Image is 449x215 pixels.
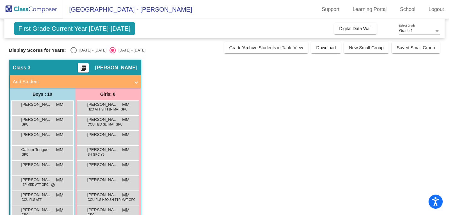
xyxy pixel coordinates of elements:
span: Grade/Archive Students in Table View [229,45,303,50]
span: [PERSON_NAME] [21,207,53,213]
span: Callum Tongue [21,147,53,153]
span: [PERSON_NAME] [21,192,53,198]
span: MM [56,192,63,198]
button: Digital Data Wall [334,23,377,34]
span: MM [122,116,129,123]
span: New Small Group [349,45,384,50]
span: SH GPC Y5 [88,152,104,157]
button: Grade/Archive Students in Table View [224,42,308,53]
span: MM [56,207,63,213]
span: COU FLS ATT [22,197,42,202]
span: [PERSON_NAME] [21,177,53,183]
span: IEP MED ATT GPC [22,182,49,187]
button: New Small Group [344,42,389,53]
span: MM [122,101,129,108]
span: MM [122,207,129,213]
span: COU FLS H2O SH T1R MAT GPC [88,197,136,202]
span: First Grade Current Year [DATE]-[DATE] [14,22,135,35]
span: do_not_disturb_alt [51,183,55,188]
span: [PERSON_NAME] [95,65,137,71]
span: MM [56,116,63,123]
a: Support [317,4,345,14]
span: [PERSON_NAME] [87,162,119,168]
span: [PERSON_NAME] [21,101,53,108]
span: MM [122,162,129,168]
span: Class 3 [13,65,31,71]
span: [PERSON_NAME] [87,101,119,108]
span: [PERSON_NAME] [21,132,53,138]
span: [PERSON_NAME] [87,116,119,123]
span: MM [122,147,129,153]
span: [PERSON_NAME] [87,132,119,138]
div: [DATE] - [DATE] [116,47,145,53]
span: MM [56,132,63,138]
mat-icon: picture_as_pdf [80,65,87,74]
mat-panel-title: Add Student [13,78,130,85]
span: Grade 1 [399,29,413,33]
div: Girls: 8 [75,88,141,100]
mat-expansion-panel-header: Add Student [10,75,141,88]
button: Saved Small Group [392,42,440,53]
span: [PERSON_NAME] [87,177,119,183]
span: GPC [22,152,29,157]
span: [GEOGRAPHIC_DATA] - [PERSON_NAME] [63,4,192,14]
span: [PERSON_NAME] [87,207,119,213]
span: Display Scores for Years: [9,47,66,53]
span: [PERSON_NAME] [87,192,119,198]
span: [PERSON_NAME] [21,162,53,168]
div: Boys : 10 [10,88,75,100]
span: [PERSON_NAME] [21,116,53,123]
span: MM [56,162,63,168]
button: Print Students Details [78,63,89,73]
div: [DATE] - [DATE] [77,47,106,53]
span: MM [56,177,63,183]
span: [PERSON_NAME] [87,147,119,153]
mat-radio-group: Select an option [70,47,145,53]
span: MM [122,132,129,138]
span: MM [56,147,63,153]
span: MM [122,192,129,198]
span: Saved Small Group [397,45,435,50]
span: H2O ATT SH T1R MAT GPC [88,107,127,112]
a: Logout [424,4,449,14]
button: Download [311,42,341,53]
span: GPC [22,122,29,127]
a: Learning Portal [348,4,392,14]
span: COU H2O SLI MAT GPC [88,122,123,127]
a: School [395,4,420,14]
span: Download [316,45,336,50]
span: Digital Data Wall [339,26,372,31]
span: MM [56,101,63,108]
span: MM [122,177,129,183]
